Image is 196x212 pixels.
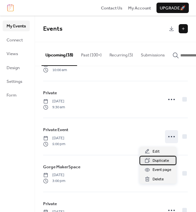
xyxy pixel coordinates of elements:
span: Gorge MakerSpace [43,164,80,170]
a: Private [43,89,57,97]
a: My Events [3,21,30,31]
span: My Events [7,23,26,29]
a: Design [3,62,30,73]
button: Submissions [137,42,169,65]
span: [DATE] [43,135,65,141]
a: Connect [3,35,30,45]
button: Past (100+) [77,42,106,65]
a: Views [3,48,30,59]
button: Recurring (5) [106,42,137,65]
button: Upgrade🚀 [156,3,189,13]
span: 5:00 pm [43,141,65,147]
span: Upgrade 🚀 [160,5,186,11]
span: Event page [153,167,171,173]
span: [DATE] [43,98,65,104]
span: Connect [7,37,23,43]
span: 9:30 am [43,104,65,110]
span: 3:00 pm [43,178,65,184]
span: 10:00 am [43,67,67,73]
span: Events [43,23,62,35]
a: Gorge MakerSpace [43,163,80,171]
a: Private Event [43,126,68,133]
button: Upcoming (18) [41,42,77,66]
span: Design [7,65,20,71]
span: Duplicate [153,158,169,164]
span: Delete [153,176,164,183]
a: Settings [3,76,30,86]
span: Form [7,92,17,98]
span: Settings [7,78,22,85]
a: My Account [128,5,151,11]
a: Form [3,90,30,100]
a: Contact Us [101,5,122,11]
a: Private [43,200,57,207]
img: logo [7,4,14,11]
span: Edit [153,148,160,155]
span: [DATE] [43,172,65,178]
span: Views [7,51,18,57]
span: Private [43,90,57,96]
